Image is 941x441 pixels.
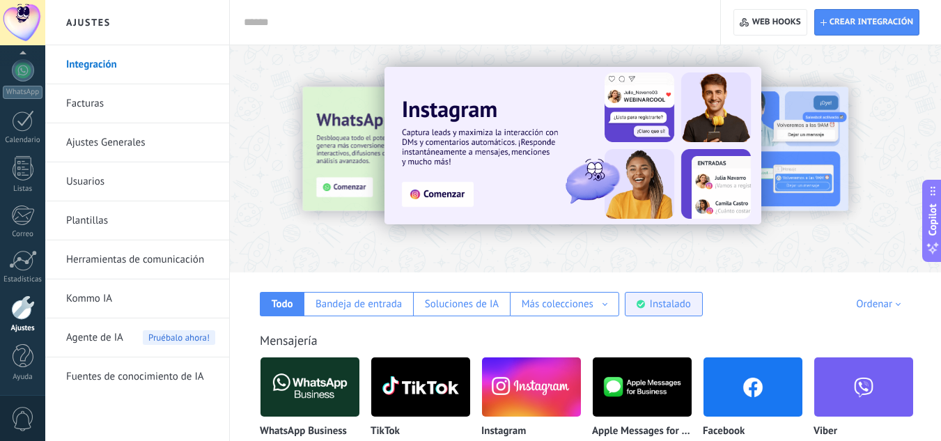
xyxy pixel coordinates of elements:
li: Ajustes Generales [45,123,229,162]
a: Fuentes de conocimiento de IA [66,357,215,396]
li: Facturas [45,84,229,123]
img: logo_main.png [260,353,359,421]
li: Kommo IA [45,279,229,318]
span: Web hooks [752,17,801,28]
a: Usuarios [66,162,215,201]
li: Agente de IA [45,318,229,357]
a: Integración [66,45,215,84]
p: Instagram [481,426,526,438]
div: Más colecciones [522,297,593,311]
img: facebook.png [703,353,802,421]
li: Usuarios [45,162,229,201]
a: Kommo IA [66,279,215,318]
li: Herramientas de comunicación [45,240,229,279]
div: Soluciones de IA [425,297,499,311]
p: Apple Messages for Business [592,426,692,438]
p: WhatsApp Business [260,426,347,438]
li: Fuentes de conocimiento de IA [45,357,229,396]
img: viber.png [814,353,913,421]
p: Facebook [703,426,745,438]
p: TikTok [371,426,400,438]
div: Ordenar [856,297,905,311]
button: Crear integración [814,9,919,36]
img: logo_main.png [371,353,470,421]
img: Slide 1 [384,67,761,224]
div: Estadísticas [3,275,43,284]
li: Integración [45,45,229,84]
span: Copilot [926,203,940,235]
a: Plantillas [66,201,215,240]
span: Pruébalo ahora! [143,330,215,345]
a: Ajustes Generales [66,123,215,162]
a: Herramientas de comunicación [66,240,215,279]
p: Viber [814,426,837,438]
a: Mensajería [260,332,318,348]
div: Bandeja de entrada [316,297,402,311]
div: Calendario [3,136,43,145]
span: Crear integración [830,17,913,28]
span: Agente de IA [66,318,123,357]
a: Facturas [66,84,215,123]
img: logo_main.png [593,353,692,421]
div: Ayuda [3,373,43,382]
div: Correo [3,230,43,239]
div: Todo [272,297,293,311]
div: Listas [3,185,43,194]
img: instagram.png [482,353,581,421]
div: Ajustes [3,324,43,333]
a: Agente de IAPruébalo ahora! [66,318,215,357]
div: Instalado [650,297,691,311]
div: WhatsApp [3,86,42,99]
li: Plantillas [45,201,229,240]
button: Web hooks [733,9,807,36]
